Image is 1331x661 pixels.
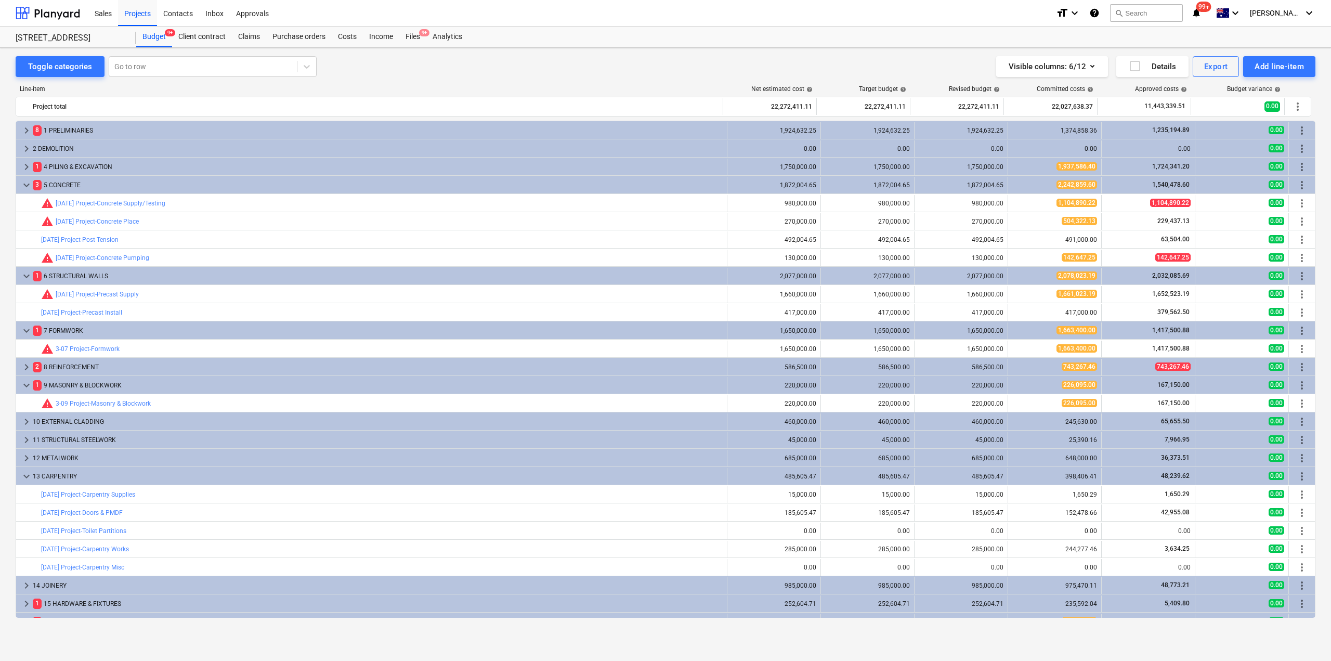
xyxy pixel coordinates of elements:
div: 0.00 [919,564,1003,571]
span: 2,032,085.69 [1151,272,1191,279]
div: [STREET_ADDRESS] [16,33,124,44]
div: 13 CARPENTRY [33,468,723,485]
iframe: Chat Widget [1279,611,1331,661]
span: 3,634.25 [1164,545,1191,552]
div: 7 FORMWORK [33,322,723,339]
button: Search [1110,4,1183,22]
span: keyboard_arrow_right [20,416,33,428]
div: 0.00 [919,527,1003,535]
div: 1,924,632.25 [825,127,910,134]
div: Client contract [172,27,232,47]
div: Target budget [859,85,906,93]
div: 15,000.00 [919,491,1003,498]
span: Committed costs exceed revised budget [41,397,54,410]
div: 1,650,000.00 [732,345,816,353]
span: 0.00 [1269,417,1284,425]
div: Committed costs [1037,85,1093,93]
div: 1 PRELIMINARIES [33,122,723,139]
div: 45,000.00 [732,436,816,444]
div: 0.00 [1012,145,1097,152]
div: 685,000.00 [919,455,1003,462]
div: 492,004.65 [825,236,910,243]
span: 167,150.00 [1156,381,1191,388]
span: 63,504.00 [1160,236,1191,243]
div: Line-item [16,85,724,93]
div: 130,000.00 [825,254,910,262]
span: 743,267.46 [1062,362,1097,371]
span: 226,095.00 [1062,381,1097,389]
div: 1,650,000.00 [825,327,910,334]
div: 1,650,000.00 [825,345,910,353]
div: 285,000.00 [919,546,1003,553]
span: 1,104,890.22 [1056,199,1097,207]
span: 142,647.25 [1155,253,1191,262]
div: 417,000.00 [825,309,910,316]
a: [DATE] Project-Toilet Partitions [41,527,126,535]
span: 0.00 [1269,199,1284,207]
div: 1,660,000.00 [732,291,816,298]
div: Files [399,27,426,47]
span: 0.00 [1269,435,1284,444]
span: 99+ [1196,2,1211,12]
span: [PERSON_NAME] [1250,9,1302,17]
div: 10 EXTERNAL CLADDING [33,413,723,430]
div: 25,390.16 [1012,436,1097,444]
span: More actions [1296,270,1308,282]
span: More actions [1296,434,1308,446]
div: 0.00 [825,527,910,535]
span: 229,437.13 [1156,217,1191,225]
span: keyboard_arrow_right [20,598,33,610]
span: 142,647.25 [1062,253,1097,262]
a: Analytics [426,27,468,47]
div: Purchase orders [266,27,332,47]
span: keyboard_arrow_right [20,124,33,137]
span: More actions [1296,525,1308,537]
span: More actions [1296,452,1308,464]
span: 1 [33,380,42,390]
span: 1,652,523.19 [1151,290,1191,297]
a: 3-07 Project-Formwork [56,345,120,353]
div: 460,000.00 [825,418,910,425]
div: 220,000.00 [825,382,910,389]
div: Approved costs [1135,85,1187,93]
div: 8 REINFORCEMENT [33,359,723,375]
div: 45,000.00 [825,436,910,444]
div: Net estimated cost [751,85,813,93]
span: More actions [1296,124,1308,137]
div: 0.00 [825,145,910,152]
div: Toggle categories [28,60,92,73]
span: help [1272,86,1281,93]
span: keyboard_arrow_right [20,452,33,464]
div: 185,605.47 [732,509,816,516]
div: 417,000.00 [732,309,816,316]
a: [DATE] Project-Concrete Supply/Testing [56,200,165,207]
button: Export [1193,56,1239,77]
div: 185,605.47 [919,509,1003,516]
div: 980,000.00 [825,200,910,207]
span: 0.00 [1269,144,1284,152]
span: 0.00 [1269,162,1284,171]
div: 1,872,004.65 [919,182,1003,189]
div: 22,272,411.11 [727,98,812,115]
div: 14 JOINERY [33,577,723,594]
div: 1,660,000.00 [919,291,1003,298]
div: 980,000.00 [919,200,1003,207]
span: 0.00 [1269,545,1284,553]
span: 0.00 [1269,490,1284,498]
a: [DATE] Project-Post Tension [41,236,119,243]
span: 1,663,400.00 [1056,326,1097,334]
div: 270,000.00 [825,218,910,225]
span: More actions [1296,288,1308,301]
div: 152,478.66 [1012,509,1097,516]
button: Add line-item [1243,56,1315,77]
div: 492,004.65 [732,236,816,243]
span: 0.00 [1269,271,1284,280]
button: Toggle categories [16,56,105,77]
span: keyboard_arrow_right [20,142,33,155]
span: More actions [1296,161,1308,173]
div: 285,000.00 [825,546,910,553]
div: 0.00 [732,564,816,571]
span: More actions [1296,416,1308,428]
span: 42,955.08 [1160,509,1191,516]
